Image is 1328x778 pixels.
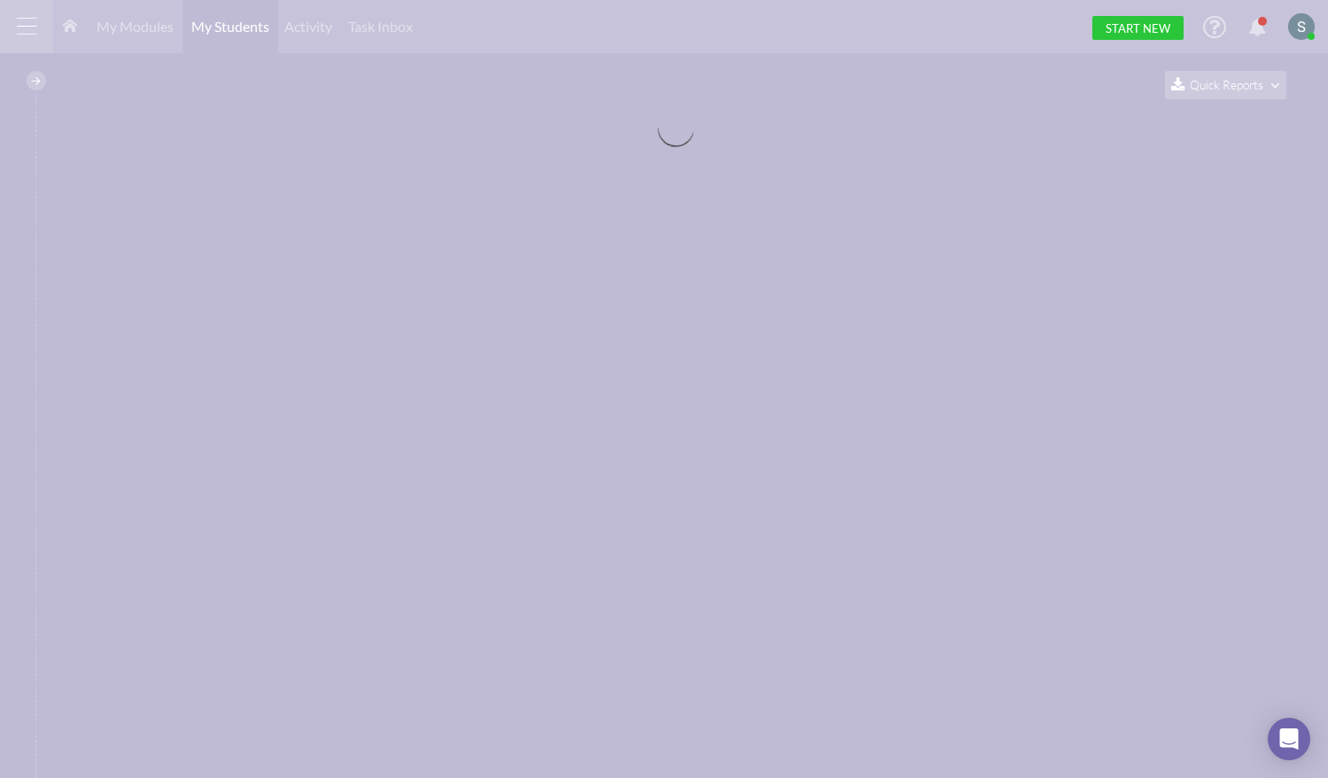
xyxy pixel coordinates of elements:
span: My Students [191,18,269,35]
button: Quick Reports [1165,71,1286,99]
img: Loading... [367,106,985,151]
a: Start New [1092,16,1184,40]
span: Quick Reports [1190,77,1263,92]
div: Open Intercom Messenger [1268,718,1310,760]
img: ACg8ocKKX03B5h8i416YOfGGRvQH7qkhkMU_izt_hUWC0FdG_LDggA=s96-c [1288,13,1315,40]
span: Activity [284,18,332,35]
span: Task Inbox [348,18,413,35]
span: My Modules [97,18,174,35]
